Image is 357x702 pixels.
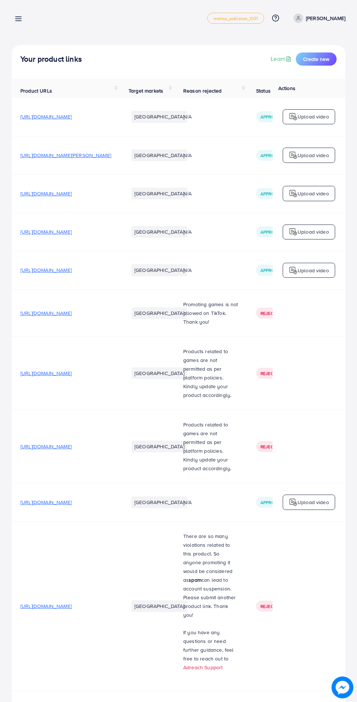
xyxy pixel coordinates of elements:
[20,443,72,450] span: [URL][DOMAIN_NAME]
[183,190,192,197] span: N/A
[271,55,293,63] a: Learn
[183,152,192,159] span: N/A
[289,189,298,198] img: logo
[260,444,282,450] span: Rejected
[260,370,282,377] span: Rejected
[303,55,329,63] span: Create new
[260,310,282,316] span: Rejected
[260,499,283,506] span: Approved
[298,112,329,121] p: Upload video
[20,370,72,377] span: [URL][DOMAIN_NAME]
[278,85,295,92] span: Actions
[289,227,298,236] img: logo
[183,301,238,325] span: Promoting games is not allowed on TikTok. Thank you!
[183,533,232,584] span: There are so many violations related to this product. So anyone promoting it would be considered as
[189,576,201,584] strong: spam
[20,602,72,610] span: [URL][DOMAIN_NAME]
[331,676,353,698] img: image
[289,498,298,507] img: logo
[132,441,187,452] li: [GEOGRAPHIC_DATA]
[183,347,239,399] p: Products related to games are not permitted as per platform policies. Kindly update your product ...
[132,307,187,319] li: [GEOGRAPHIC_DATA]
[298,151,329,160] p: Upload video
[20,266,72,274] span: [URL][DOMAIN_NAME]
[20,152,111,159] span: [URL][DOMAIN_NAME][PERSON_NAME]
[298,189,329,198] p: Upload video
[213,16,258,21] span: metap_pakistan_001
[20,55,82,64] h4: Your product links
[306,14,345,23] p: [PERSON_NAME]
[132,496,187,508] li: [GEOGRAPHIC_DATA]
[132,188,187,199] li: [GEOGRAPHIC_DATA]
[296,52,337,66] button: Create new
[298,498,329,507] p: Upload video
[183,228,192,235] span: N/A
[183,664,223,671] a: Adreach Support
[132,264,187,276] li: [GEOGRAPHIC_DATA]
[289,112,298,121] img: logo
[183,629,234,662] span: If you have any questions or need further guidance, feel free to reach out to
[129,87,163,94] span: Target markets
[256,87,271,94] span: Status
[260,603,282,609] span: Rejected
[183,113,192,120] span: N/A
[20,309,72,317] span: [URL][DOMAIN_NAME]
[260,267,283,273] span: Approved
[132,226,187,238] li: [GEOGRAPHIC_DATA]
[289,151,298,160] img: logo
[260,114,283,120] span: Approved
[20,499,72,506] span: [URL][DOMAIN_NAME]
[20,228,72,235] span: [URL][DOMAIN_NAME]
[260,229,283,235] span: Approved
[260,152,283,159] span: Approved
[298,266,329,275] p: Upload video
[20,113,72,120] span: [URL][DOMAIN_NAME]
[207,13,264,24] a: metap_pakistan_001
[291,13,345,23] a: [PERSON_NAME]
[298,227,329,236] p: Upload video
[183,576,236,619] span: can lead to account suspension. Please submit another product link. Thank you!
[183,87,221,94] span: Reason rejected
[132,149,187,161] li: [GEOGRAPHIC_DATA]
[132,111,187,122] li: [GEOGRAPHIC_DATA]
[183,420,239,473] p: Products related to games are not permitted as per platform policies. Kindly update your product ...
[289,266,298,275] img: logo
[20,87,52,94] span: Product URLs
[183,266,192,274] span: N/A
[132,367,187,379] li: [GEOGRAPHIC_DATA]
[183,499,192,506] span: N/A
[132,600,187,612] li: [GEOGRAPHIC_DATA]
[20,190,72,197] span: [URL][DOMAIN_NAME]
[260,191,283,197] span: Approved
